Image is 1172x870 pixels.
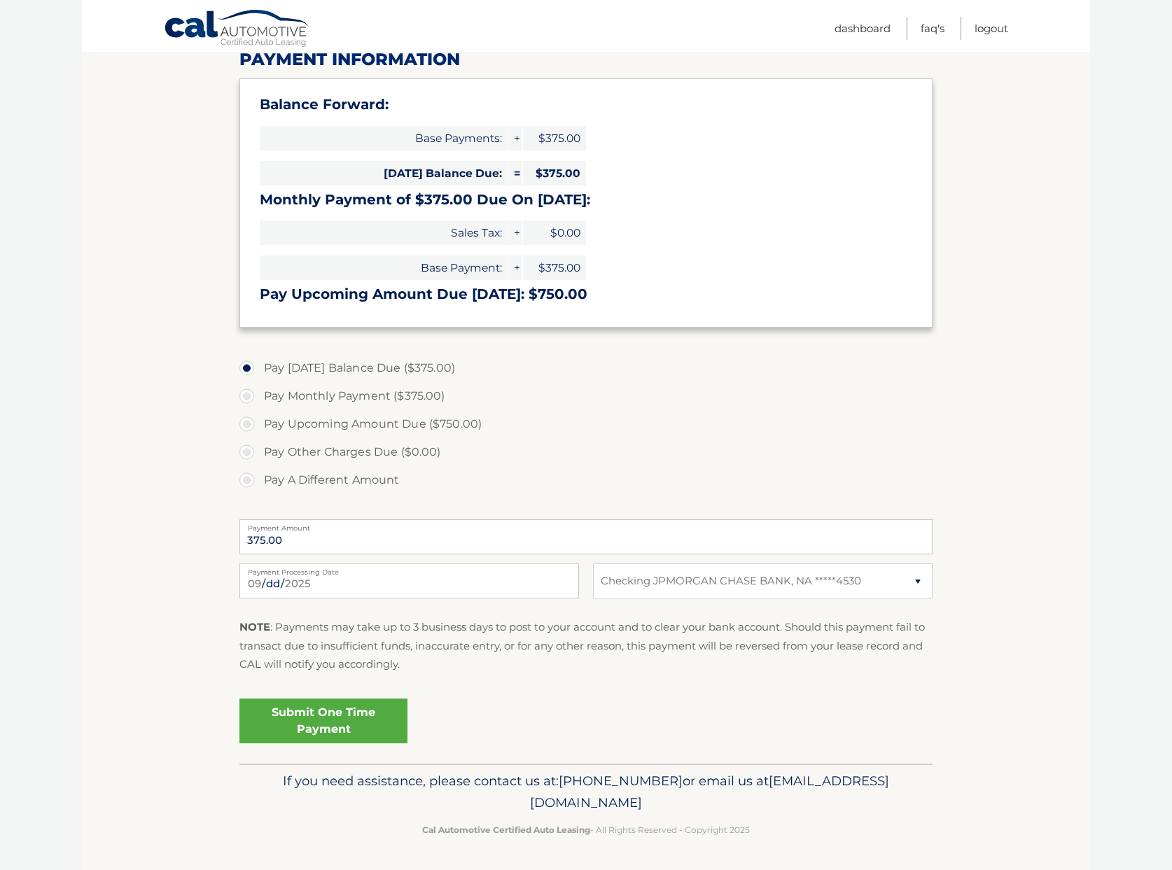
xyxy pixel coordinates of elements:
strong: NOTE [239,620,270,633]
a: FAQ's [921,17,944,40]
input: Payment Amount [239,519,933,554]
h3: Monthly Payment of $375.00 Due On [DATE]: [260,191,912,209]
label: Payment Processing Date [239,563,579,575]
strong: Cal Automotive Certified Auto Leasing [422,825,590,835]
span: Base Payments: [260,126,508,150]
span: $0.00 [523,220,586,245]
span: $375.00 [523,161,586,185]
label: Payment Amount [239,519,933,531]
label: Pay [DATE] Balance Due ($375.00) [239,354,933,382]
h2: Payment Information [239,49,933,70]
span: Sales Tax: [260,220,508,245]
span: + [508,126,522,150]
input: Payment Date [239,563,579,598]
a: Cal Automotive [164,9,311,50]
label: Pay Monthly Payment ($375.00) [239,382,933,410]
span: $375.00 [523,255,586,280]
p: If you need assistance, please contact us at: or email us at [249,770,923,815]
span: + [508,255,522,280]
a: Logout [975,17,1008,40]
span: = [508,161,522,185]
span: [PHONE_NUMBER] [559,773,683,789]
a: Submit One Time Payment [239,699,407,743]
a: Dashboard [835,17,891,40]
label: Pay Upcoming Amount Due ($750.00) [239,410,933,438]
h3: Pay Upcoming Amount Due [DATE]: $750.00 [260,286,912,303]
span: + [508,220,522,245]
span: [DATE] Balance Due: [260,161,508,185]
p: - All Rights Reserved - Copyright 2025 [249,822,923,837]
p: : Payments may take up to 3 business days to post to your account and to clear your bank account.... [239,618,933,673]
label: Pay A Different Amount [239,466,933,494]
label: Pay Other Charges Due ($0.00) [239,438,933,466]
h3: Balance Forward: [260,96,912,113]
span: Base Payment: [260,255,508,280]
span: $375.00 [523,126,586,150]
